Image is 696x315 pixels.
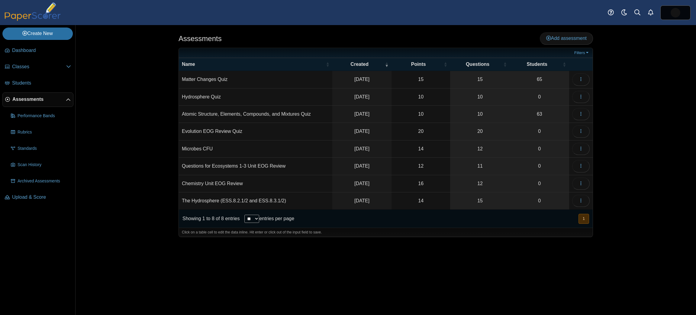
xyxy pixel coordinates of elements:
[179,140,332,158] td: Microbes CFU
[578,214,589,224] nav: pagination
[391,140,450,158] td: 14
[8,125,73,140] a: Rubrics
[562,61,566,67] span: Students : Activate to sort
[391,88,450,106] td: 10
[510,88,569,105] a: 0
[179,228,593,237] div: Click on a table cell to edit the data inline. Hit enter or click out of the input field to save.
[573,50,591,56] a: Filters
[12,194,71,201] span: Upload & Score
[450,192,510,209] a: 15
[18,113,71,119] span: Performance Bands
[354,77,369,82] time: Sep 13, 2025 at 4:13 PM
[391,158,450,175] td: 12
[450,175,510,192] a: 12
[326,61,329,67] span: Name : Activate to sort
[671,8,680,18] span: Jasmine McNair
[12,63,66,70] span: Classes
[450,71,510,88] a: 15
[2,2,63,21] img: PaperScorer
[510,140,569,157] a: 0
[510,158,569,175] a: 0
[385,61,388,67] span: Created : Activate to remove sorting
[644,6,657,19] a: Alerts
[450,106,510,123] a: 10
[450,140,510,157] a: 12
[18,162,71,168] span: Scan History
[8,141,73,156] a: Standards
[179,210,240,228] div: Showing 1 to 8 of 8 entries
[179,192,332,210] td: The Hydrosphere (ESS.8.2.1/2 and ESS.8.3.1/2)
[510,123,569,140] a: 0
[12,47,71,54] span: Dashboard
[354,198,369,203] time: Mar 31, 2025 at 2:35 PM
[578,214,589,224] button: 1
[335,61,384,68] span: Created
[391,123,450,140] td: 20
[182,61,324,68] span: Name
[391,71,450,88] td: 15
[391,192,450,210] td: 14
[2,92,73,107] a: Assessments
[513,61,561,68] span: Students
[18,146,71,152] span: Standards
[354,146,369,151] time: May 9, 2025 at 8:06 AM
[503,61,507,67] span: Questions : Activate to sort
[2,27,73,40] a: Create New
[179,106,332,123] td: Atomic Structure, Elements, Compounds, and Mixtures Quiz
[510,175,569,192] a: 0
[395,61,443,68] span: Points
[450,123,510,140] a: 20
[510,71,569,88] a: 65
[354,181,369,186] time: Apr 25, 2025 at 10:47 AM
[8,174,73,188] a: Archived Assessments
[671,8,680,18] img: ps.74CSeXsONR1xs8MJ
[179,34,222,44] h1: Assessments
[354,111,369,117] time: Jul 18, 2025 at 5:39 PM
[179,88,332,106] td: Hydrosphere Quiz
[179,175,332,192] td: Chemistry Unit EOG Review
[2,60,73,74] a: Classes
[453,61,502,68] span: Questions
[179,71,332,88] td: Matter Changes Quiz
[510,192,569,209] a: 0
[12,80,71,86] span: Students
[8,158,73,172] a: Scan History
[354,163,369,169] time: Apr 26, 2025 at 10:44 AM
[546,36,587,41] span: Add assessment
[18,129,71,135] span: Rubrics
[2,43,73,58] a: Dashboard
[2,190,73,205] a: Upload & Score
[8,109,73,123] a: Performance Bands
[12,96,66,103] span: Assessments
[18,178,71,184] span: Archived Assessments
[2,76,73,91] a: Students
[354,94,369,99] time: Jul 25, 2025 at 10:46 PM
[443,61,447,67] span: Points : Activate to sort
[259,216,294,221] label: entries per page
[391,175,450,192] td: 16
[179,158,332,175] td: Questions for Ecosystems 1-3 Unit EOG Review
[354,129,369,134] time: May 19, 2025 at 11:09 AM
[2,17,63,22] a: PaperScorer
[540,32,593,44] a: Add assessment
[179,123,332,140] td: Evolution EOG Review Quiz
[391,106,450,123] td: 10
[450,88,510,105] a: 10
[450,158,510,175] a: 11
[660,5,691,20] a: ps.74CSeXsONR1xs8MJ
[510,106,569,123] a: 63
